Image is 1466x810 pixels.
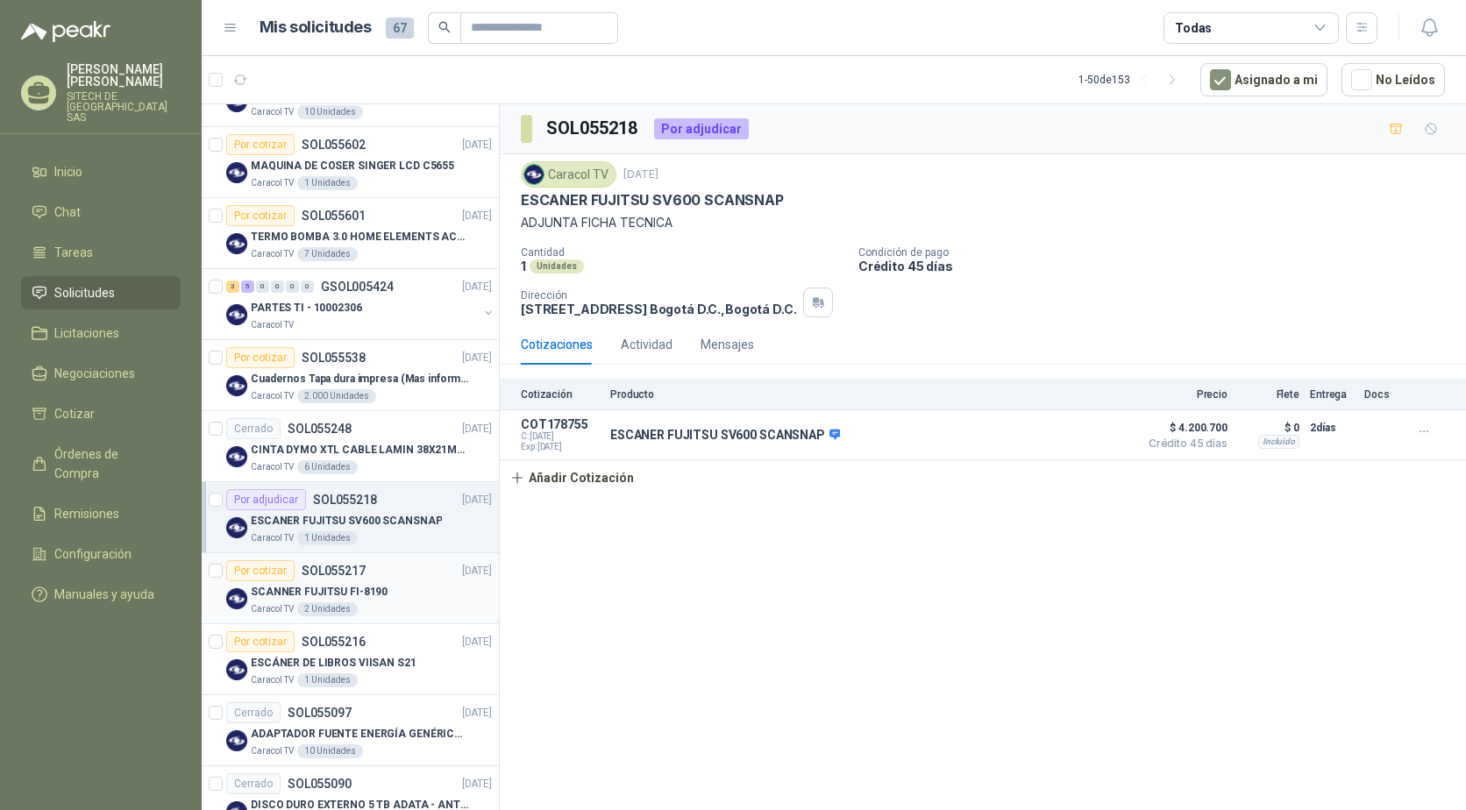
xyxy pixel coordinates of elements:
p: [DATE] [462,634,492,650]
a: Órdenes de Compra [21,437,181,490]
img: Company Logo [226,659,247,680]
div: Por adjudicar [226,489,306,510]
a: Licitaciones [21,316,181,350]
div: 2 Unidades [297,602,358,616]
p: Caracol TV [251,318,294,332]
p: ESCANER FUJITSU SV600 SCANSNAP [251,513,442,529]
p: SOL055538 [302,352,366,364]
img: Company Logo [226,517,247,538]
img: Company Logo [226,446,247,467]
a: Por cotizarSOL055216[DATE] Company LogoESCÁNER DE LIBROS VIISAN S21Caracol TV1 Unidades [202,624,499,695]
button: Asignado a mi [1200,63,1327,96]
p: Entrega [1310,388,1354,401]
div: Por cotizar [226,560,295,581]
p: 1 [521,259,526,274]
p: MAQUINA DE COSER SINGER LCD C5655 [251,158,454,174]
div: 1 - 50 de 153 [1078,66,1186,94]
p: SOL055602 [302,139,366,151]
span: search [438,21,451,33]
div: Mensajes [701,335,754,354]
p: ADAPTADOR FUENTE ENERGÍA GENÉRICO 24V 1A [251,726,469,742]
p: [DATE] [462,350,492,366]
a: Por cotizarSOL055602[DATE] Company LogoMAQUINA DE COSER SINGER LCD C5655Caracol TV1 Unidades [202,127,499,198]
p: [DATE] [462,208,492,224]
img: Company Logo [226,730,247,751]
p: Cantidad [521,246,844,259]
p: SOL055601 [302,210,366,222]
a: Manuales y ayuda [21,578,181,611]
span: Exp: [DATE] [521,442,600,452]
span: Licitaciones [54,323,119,343]
p: COT178755 [521,417,600,431]
p: Cuadernos Tapa dura impresa (Mas informacion en el adjunto) [251,371,469,387]
div: 3 [226,281,239,293]
h3: SOL055218 [546,115,640,142]
div: 2.000 Unidades [297,389,376,403]
p: Caracol TV [251,460,294,474]
p: Flete [1238,388,1299,401]
p: [DATE] [462,279,492,295]
a: Tareas [21,236,181,269]
div: 1 Unidades [297,531,358,545]
div: Por cotizar [226,347,295,368]
p: Docs [1364,388,1399,401]
a: Negociaciones [21,357,181,390]
button: Añadir Cotización [500,460,644,495]
a: CerradoSOL055097[DATE] Company LogoADAPTADOR FUENTE ENERGÍA GENÉRICO 24V 1ACaracol TV10 Unidades [202,695,499,766]
a: Cotizar [21,397,181,430]
img: Company Logo [524,165,544,184]
span: Cotizar [54,404,95,423]
p: [DATE] [462,705,492,721]
span: Inicio [54,162,82,181]
div: Por adjudicar [654,118,749,139]
img: Company Logo [226,162,247,183]
p: Caracol TV [251,744,294,758]
p: [DATE] [462,492,492,508]
img: Company Logo [226,233,247,254]
p: SOL055090 [288,778,352,790]
div: 10 Unidades [297,744,363,758]
img: Company Logo [226,375,247,396]
div: Todas [1175,18,1212,38]
div: 7 Unidades [297,247,358,261]
img: Logo peakr [21,21,110,42]
div: 0 [256,281,269,293]
span: C: [DATE] [521,431,600,442]
span: Órdenes de Compra [54,444,164,483]
div: Por cotizar [226,134,295,155]
p: $ 0 [1238,417,1299,438]
span: Configuración [54,544,132,564]
a: Remisiones [21,497,181,530]
img: Company Logo [226,588,247,609]
span: 67 [386,18,414,39]
div: 1 Unidades [297,176,358,190]
p: PARTES TI - 10002306 [251,300,362,316]
p: Producto [610,388,1129,401]
button: No Leídos [1341,63,1445,96]
div: 0 [271,281,284,293]
p: TERMO BOMBA 3.0 HOME ELEMENTS ACERO INOX [251,229,469,245]
p: [DATE] [462,563,492,579]
div: Cotizaciones [521,335,593,354]
p: SOL055217 [302,565,366,577]
p: [DATE] [623,167,658,183]
p: Crédito 45 días [858,259,1459,274]
p: [PERSON_NAME] [PERSON_NAME] [67,63,181,88]
a: CerradoSOL055248[DATE] Company LogoCINTA DYMO XTL CABLE LAMIN 38X21MMBLANCOCaracol TV6 Unidades [202,411,499,482]
div: Caracol TV [521,161,616,188]
a: Configuración [21,537,181,571]
a: Inicio [21,155,181,188]
div: 10 Unidades [297,105,363,119]
p: Caracol TV [251,673,294,687]
p: GSOL005424 [321,281,394,293]
div: Cerrado [226,702,281,723]
a: Solicitudes [21,276,181,309]
div: Actividad [621,335,673,354]
p: SOL055097 [288,707,352,719]
p: ADJUNTA FICHA TECNICA [521,213,1445,232]
p: [STREET_ADDRESS] Bogotá D.C. , Bogotá D.C. [521,302,796,316]
p: Caracol TV [251,105,294,119]
div: 6 Unidades [297,460,358,474]
p: [DATE] [462,421,492,437]
p: Cotización [521,388,600,401]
